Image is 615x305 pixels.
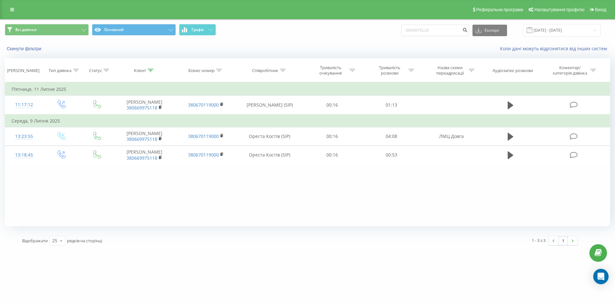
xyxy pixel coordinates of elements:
td: Середа, 9 Липня 2025 [5,115,610,127]
button: Всі дзвінки [5,24,89,36]
div: 13:18:45 [12,149,37,161]
a: 380669975118 [127,105,157,111]
td: Ореста Костів (SIP) [236,127,303,146]
td: 01:13 [362,96,421,115]
a: 380669975118 [127,155,157,161]
button: Графік [179,24,216,36]
span: Вихід [595,7,606,12]
div: Співробітник [252,68,278,73]
div: 1 - 3 з 3 [532,237,545,244]
div: Тривалість розмови [373,65,407,76]
td: ЛМЦ Довга [421,127,482,146]
span: Графік [192,28,204,32]
span: Всі дзвінки [15,27,37,32]
div: Аудіозапис розмови [493,68,533,73]
td: 04:08 [362,127,421,146]
td: 00:53 [362,146,421,164]
a: Коли дані можуть відрізнятися вiд інших систем [500,45,610,52]
button: Основний [92,24,176,36]
div: Назва схеми переадресації [433,65,467,76]
td: Ореста Костів (SIP) [236,146,303,164]
td: 00:16 [303,96,362,115]
td: 00:16 [303,127,362,146]
div: Тривалість очікування [314,65,348,76]
a: 380669975118 [127,136,157,142]
td: [PERSON_NAME] [114,127,175,146]
span: рядків на сторінці [67,238,102,244]
div: 13:23:55 [12,130,37,143]
span: Реферальна програма [476,7,523,12]
a: 1 [558,236,568,245]
td: [PERSON_NAME] [114,146,175,164]
td: [PERSON_NAME] (SIP) [236,96,303,115]
td: [PERSON_NAME] [114,96,175,115]
div: Open Intercom Messenger [593,269,609,284]
div: Статус [89,68,102,73]
div: Коментар/категорія дзвінка [551,65,589,76]
span: Відображати [22,238,48,244]
a: 380670119000 [188,133,219,139]
div: Клієнт [134,68,146,73]
div: Тип дзвінка [49,68,71,73]
a: 380670119000 [188,152,219,158]
button: Експорт [472,25,507,36]
a: 380670119000 [188,102,219,108]
input: Пошук за номером [401,25,469,36]
div: 11:17:12 [12,99,37,111]
div: 25 [52,237,57,244]
td: 00:16 [303,146,362,164]
button: Скинути фільтри [5,46,45,52]
div: Бізнес номер [188,68,215,73]
td: П’ятниця, 11 Липня 2025 [5,83,610,96]
span: Налаштування профілю [534,7,584,12]
div: [PERSON_NAME] [7,68,39,73]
